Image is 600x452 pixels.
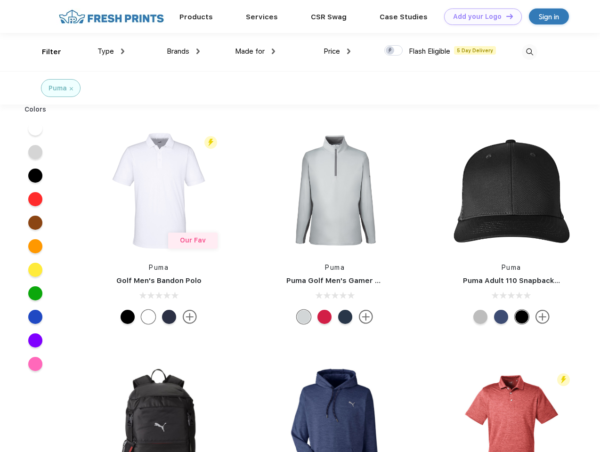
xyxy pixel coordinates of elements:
div: Add your Logo [453,13,502,21]
a: CSR Swag [311,13,347,21]
img: flash_active_toggle.svg [204,136,217,149]
div: Navy Blazer [162,310,176,324]
div: Quarry with Brt Whit [473,310,487,324]
img: more.svg [183,310,197,324]
div: Ski Patrol [317,310,332,324]
div: Peacoat Qut Shd [494,310,508,324]
a: Products [179,13,213,21]
div: High Rise [297,310,311,324]
a: Puma [149,264,169,271]
img: dropdown.png [272,48,275,54]
img: fo%20logo%202.webp [56,8,167,25]
span: Our Fav [180,236,206,244]
a: Puma [325,264,345,271]
img: DT [506,14,513,19]
img: dropdown.png [121,48,124,54]
div: Filter [42,47,61,57]
img: desktop_search.svg [522,44,537,60]
div: Sign in [539,11,559,22]
img: more.svg [359,310,373,324]
span: 5 Day Delivery [454,46,496,55]
a: Golf Men's Bandon Polo [116,276,202,285]
div: Pma Blk Pma Blk [515,310,529,324]
a: Services [246,13,278,21]
a: Sign in [529,8,569,24]
span: Type [97,47,114,56]
img: func=resize&h=266 [272,128,397,253]
span: Flash Eligible [409,47,450,56]
a: Puma Golf Men's Gamer Golf Quarter-Zip [286,276,435,285]
span: Brands [167,47,189,56]
span: Price [324,47,340,56]
span: Made for [235,47,265,56]
img: more.svg [535,310,550,324]
img: func=resize&h=266 [96,128,221,253]
div: Puma [49,83,67,93]
img: flash_active_toggle.svg [557,373,570,386]
img: dropdown.png [347,48,350,54]
div: Puma Black [121,310,135,324]
div: Colors [17,105,54,114]
div: Bright White [141,310,155,324]
img: filter_cancel.svg [70,87,73,90]
img: dropdown.png [196,48,200,54]
div: Navy Blazer [338,310,352,324]
a: Puma [502,264,521,271]
img: func=resize&h=266 [449,128,574,253]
